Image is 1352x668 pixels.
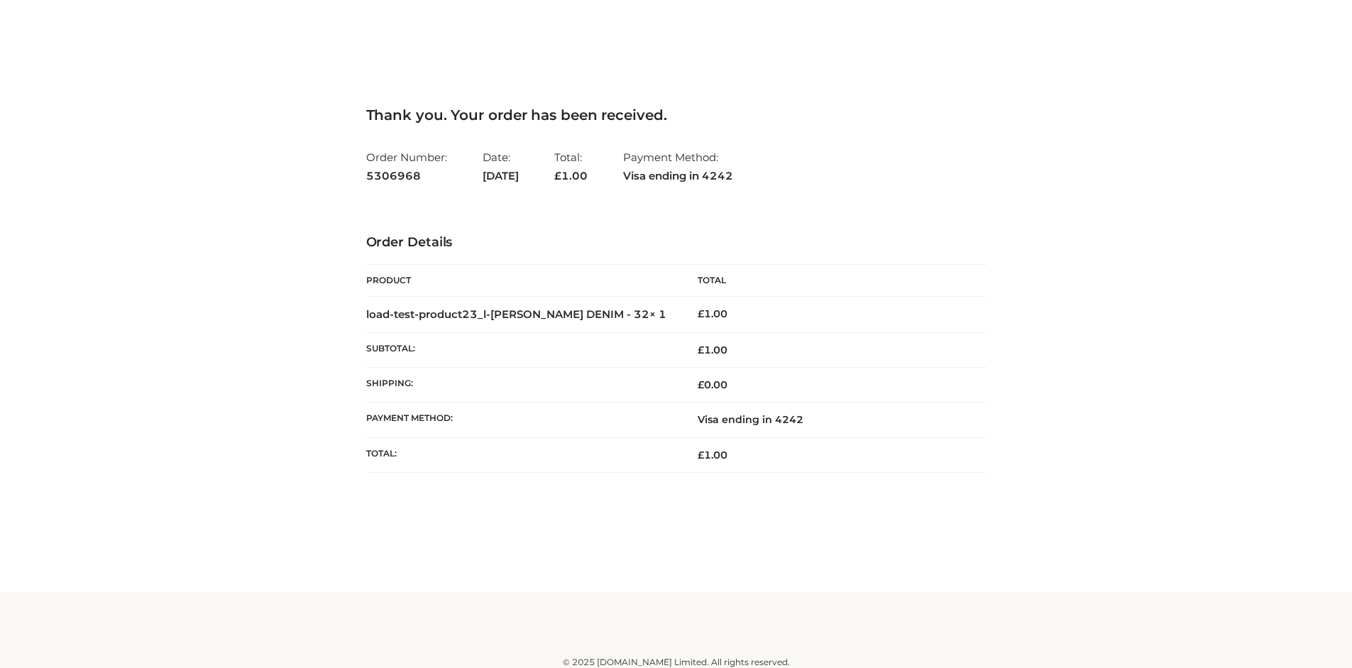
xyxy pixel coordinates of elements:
th: Total [676,265,986,297]
li: Date: [483,145,519,188]
td: Visa ending in 4242 [676,403,986,437]
bdi: 0.00 [698,378,727,391]
span: 1.00 [698,344,727,356]
th: Product [366,265,676,297]
strong: [DATE] [483,167,519,185]
span: £ [698,307,704,320]
span: 1.00 [698,449,727,461]
h3: Thank you. Your order has been received. [366,106,986,124]
li: Payment Method: [623,145,733,188]
th: Shipping: [366,368,676,403]
strong: Visa ending in 4242 [623,167,733,185]
span: £ [554,169,561,182]
li: Total: [554,145,588,188]
span: £ [698,344,704,356]
li: Order Number: [366,145,447,188]
h3: Order Details [366,235,986,251]
th: Payment method: [366,403,676,437]
strong: 5306968 [366,167,447,185]
span: £ [698,449,704,461]
bdi: 1.00 [698,307,727,320]
span: 1.00 [554,169,588,182]
span: £ [698,378,704,391]
strong: load-test-product23_l-[PERSON_NAME] DENIM - 32 [366,307,666,321]
strong: × 1 [649,307,666,321]
th: Total: [366,437,676,472]
th: Subtotal: [366,332,676,367]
